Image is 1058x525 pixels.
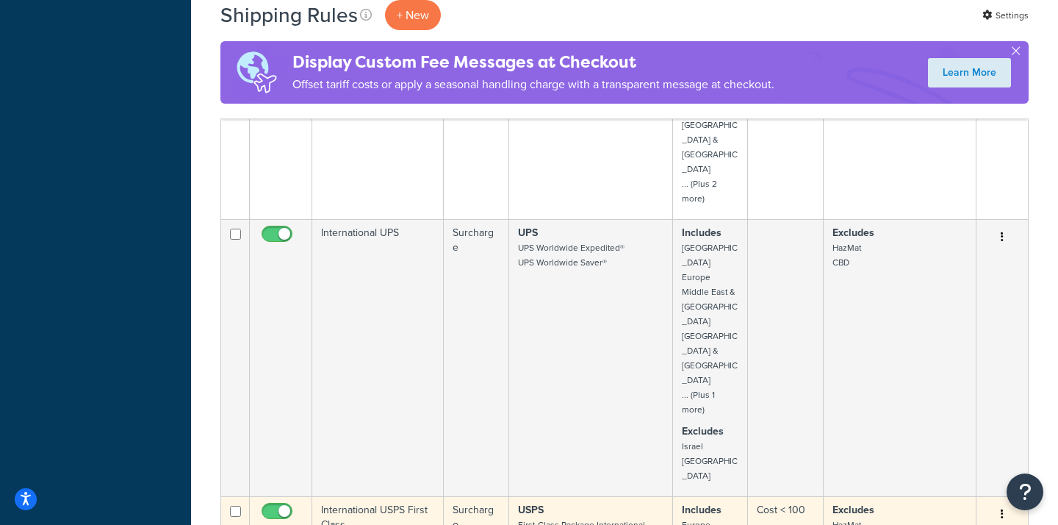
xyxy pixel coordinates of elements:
td: International UPS [312,219,444,496]
h4: Display Custom Fee Messages at Checkout [292,50,774,74]
p: Offset tariff costs or apply a seasonal handling charge with a transparent message at checkout. [292,74,774,95]
strong: UPS [518,225,538,240]
strong: Includes [682,502,721,518]
img: duties-banner-06bc72dcb5fe05cb3f9472aba00be2ae8eb53ab6f0d8bb03d382ba314ac3c341.png [220,41,292,104]
small: [GEOGRAPHIC_DATA] Europe Middle East & [GEOGRAPHIC_DATA] [GEOGRAPHIC_DATA] & [GEOGRAPHIC_DATA] ..... [682,241,738,416]
strong: Includes [682,225,721,240]
small: UPS Worldwide Expedited® UPS Worldwide Saver® [518,241,625,269]
strong: Excludes [832,502,874,518]
small: HazMat CBD [832,241,861,269]
strong: Excludes [832,225,874,240]
button: Open Resource Center [1007,474,1043,510]
td: Surcharge [444,219,509,496]
small: Israel [GEOGRAPHIC_DATA] [682,440,738,482]
a: Settings [982,5,1029,26]
h1: Shipping Rules [220,1,358,29]
strong: Excludes [682,424,724,439]
a: Learn More [928,58,1011,87]
strong: USPS [518,502,544,518]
